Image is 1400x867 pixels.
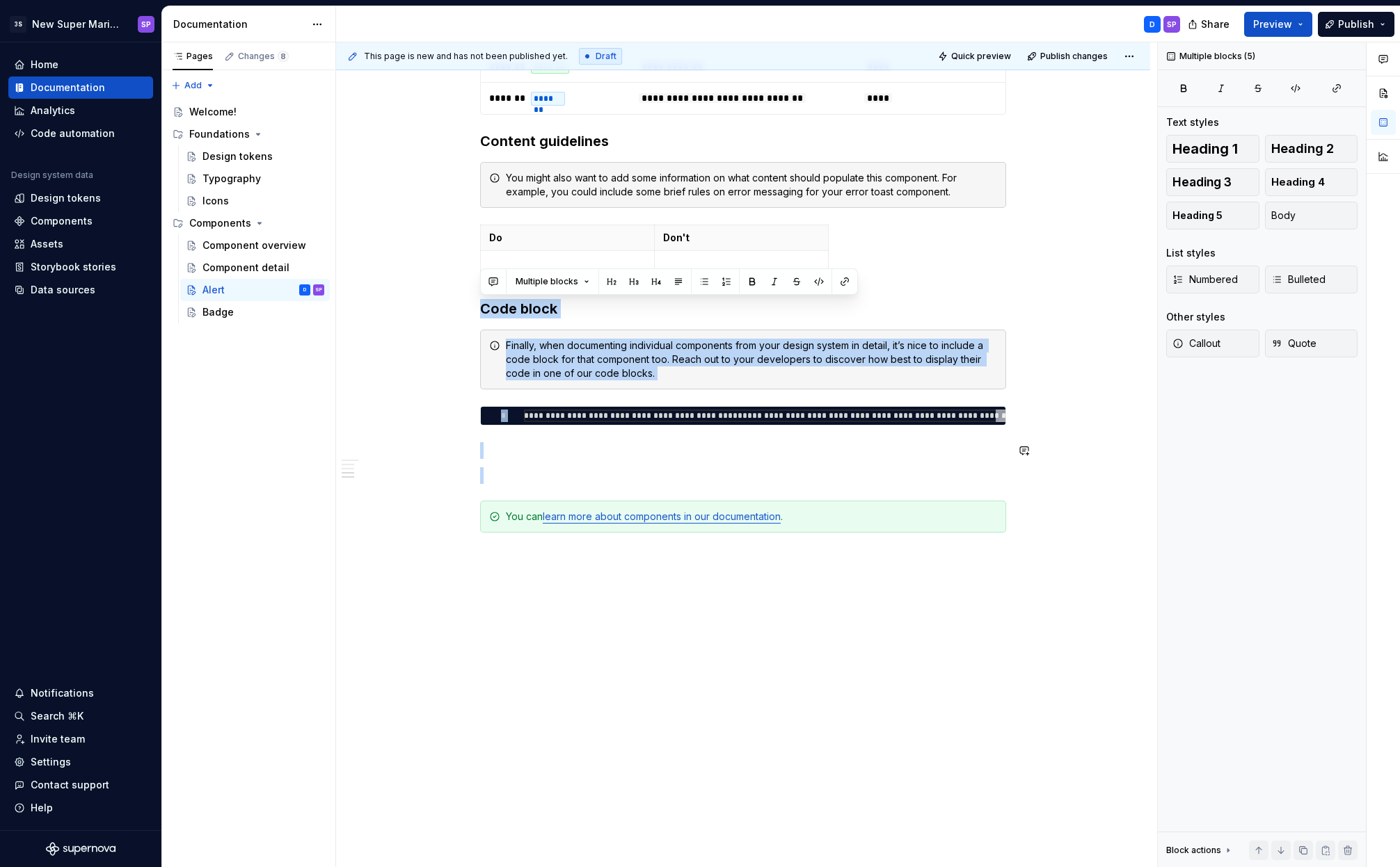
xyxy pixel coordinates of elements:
[1253,17,1292,31] span: Preview
[238,51,289,62] div: Changes
[1265,330,1358,357] button: Quote
[364,51,568,62] span: This page is new and has not been published yet.
[31,237,63,251] div: Assets
[31,127,115,140] div: Code automation
[31,104,75,118] div: Analytics
[506,510,997,524] div: You can .
[315,283,322,297] div: SP
[202,172,261,186] div: Typography
[1166,841,1234,860] div: Block actions
[1166,168,1259,196] button: Heading 3
[202,305,234,319] div: Badge
[278,51,289,62] span: 8
[1172,175,1232,189] span: Heading 3
[8,76,153,99] a: Documentation
[11,170,93,181] div: Design system data
[31,191,101,205] div: Design tokens
[31,801,53,815] div: Help
[303,283,306,297] div: D
[1265,135,1358,163] button: Heading 2
[180,234,330,257] a: Component overview
[46,842,116,856] svg: Supernova Logo
[480,299,1006,318] h3: Code block
[1167,19,1177,30] div: SP
[8,122,153,145] a: Code automation
[8,233,153,255] a: Assets
[1023,47,1114,66] button: Publish changes
[1172,142,1238,156] span: Heading 1
[1172,209,1223,222] span: Heading 5
[31,260,116,274] div: Storybook stories
[31,755,71,769] div: Settings
[167,101,330,123] a: Welcome!
[1166,310,1225,324] div: Other styles
[543,510,781,522] a: learn more about components in our documentation
[934,47,1017,66] button: Quick preview
[1150,19,1155,30] div: D
[1271,273,1326,286] span: Bulleted
[173,17,305,31] div: Documentation
[180,145,330,168] a: Design tokens
[32,17,121,31] div: New Super Mario Design System
[8,705,153,727] button: Search ⌘K
[31,214,93,228] div: Components
[202,238,306,252] div: Component overview
[167,76,219,95] button: Add
[8,279,153,301] a: Data sources
[8,54,153,76] a: Home
[167,123,330,145] div: Foundations
[31,283,95,297] div: Data sources
[1166,246,1216,260] div: List styles
[8,728,153,750] a: Invite team
[1166,330,1259,357] button: Callout
[1040,51,1108,62] span: Publish changes
[1166,135,1259,163] button: Heading 1
[202,283,225,297] div: Alert
[663,232,690,243] strong: Don't
[31,709,83,723] div: Search ⌘K
[180,301,330,323] a: Badge
[31,58,58,72] div: Home
[167,101,330,323] div: Page tree
[1166,202,1259,229] button: Heading 5
[1265,202,1358,229] button: Body
[184,80,202,91] span: Add
[31,686,94,700] div: Notifications
[180,279,330,301] a: AlertDSP
[1271,337,1317,350] span: Quote
[8,210,153,232] a: Components
[596,51,617,62] span: Draft
[189,216,251,230] div: Components
[489,232,502,243] strong: Do
[8,682,153,704] button: Notifications
[8,256,153,278] a: Storybook stories
[202,149,273,163] div: Design tokens
[1271,142,1334,156] span: Heading 2
[8,187,153,209] a: Design tokens
[1172,337,1220,350] span: Callout
[167,212,330,234] div: Components
[1338,17,1374,31] span: Publish
[202,261,289,275] div: Component detail
[10,16,26,33] div: 3S
[189,127,250,141] div: Foundations
[1201,17,1230,31] span: Share
[189,105,237,119] div: Welcome!
[141,19,151,30] div: SP
[1166,845,1221,856] div: Block actions
[1166,115,1219,129] div: Text styles
[3,9,159,39] button: 3SNew Super Mario Design SystemSP
[1318,12,1394,37] button: Publish
[8,99,153,122] a: Analytics
[1265,266,1358,293] button: Bulleted
[1244,12,1312,37] button: Preview
[180,190,330,212] a: Icons
[31,732,85,746] div: Invite team
[8,797,153,819] button: Help
[506,171,997,199] div: You might also want to add some information on what content should populate this component. For e...
[951,51,1011,62] span: Quick preview
[180,168,330,190] a: Typography
[1172,273,1238,286] span: Numbered
[1166,266,1259,293] button: Numbered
